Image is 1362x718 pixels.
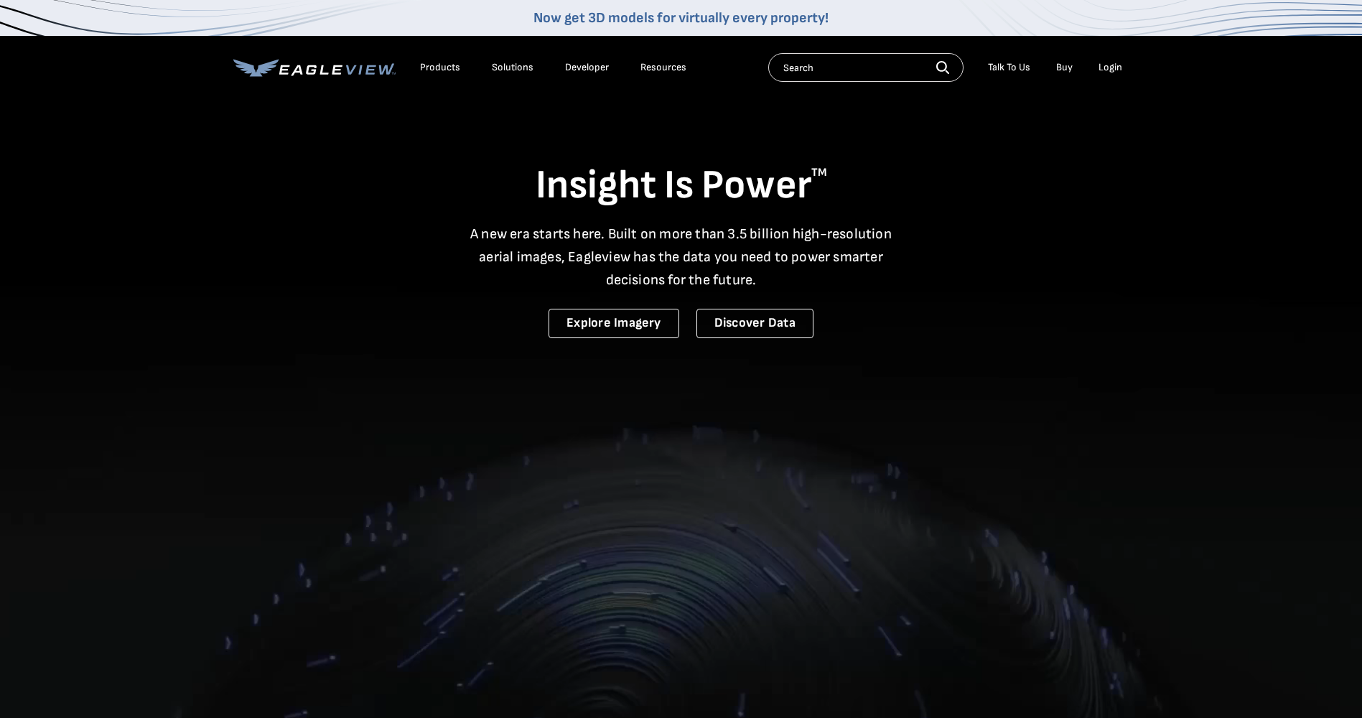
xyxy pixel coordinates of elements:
[1056,61,1073,74] a: Buy
[420,61,460,74] div: Products
[768,53,964,82] input: Search
[565,61,609,74] a: Developer
[640,61,686,74] div: Resources
[533,9,829,27] a: Now get 3D models for virtually every property!
[1099,61,1122,74] div: Login
[233,161,1129,211] h1: Insight Is Power
[811,166,827,179] sup: TM
[696,309,813,338] a: Discover Data
[988,61,1030,74] div: Talk To Us
[462,223,901,292] p: A new era starts here. Built on more than 3.5 billion high-resolution aerial images, Eagleview ha...
[492,61,533,74] div: Solutions
[549,309,679,338] a: Explore Imagery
